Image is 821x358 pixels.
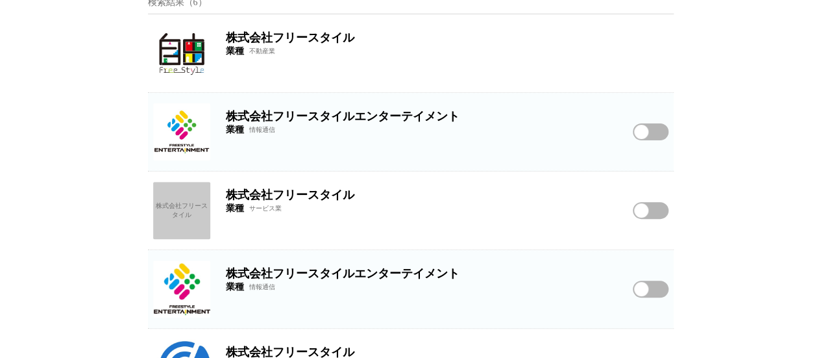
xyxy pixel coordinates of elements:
[153,103,210,160] img: 株式会社フリースタイルエンターテイメントのロゴ
[249,204,282,213] span: サービス業
[226,45,244,57] span: 業種
[226,109,617,124] h2: 株式会社フリースタイルエンターテイメント
[249,283,275,292] span: 情報通信
[249,125,275,134] span: 情報通信
[153,182,210,239] a: 株式会社フリースタイル
[226,30,668,45] h2: 株式会社フリースタイル
[249,47,275,56] span: 不動産業
[153,25,210,82] img: 株式会社フリースタイルのロゴ
[153,261,210,318] img: 株式会社フリースタイルエンターテイメントのロゴ
[226,187,617,203] h2: 株式会社フリースタイル
[226,266,617,281] h2: 株式会社フリースタイルエンターテイメント
[226,124,244,136] span: 業種
[226,281,244,293] span: 業種
[226,203,244,214] span: 業種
